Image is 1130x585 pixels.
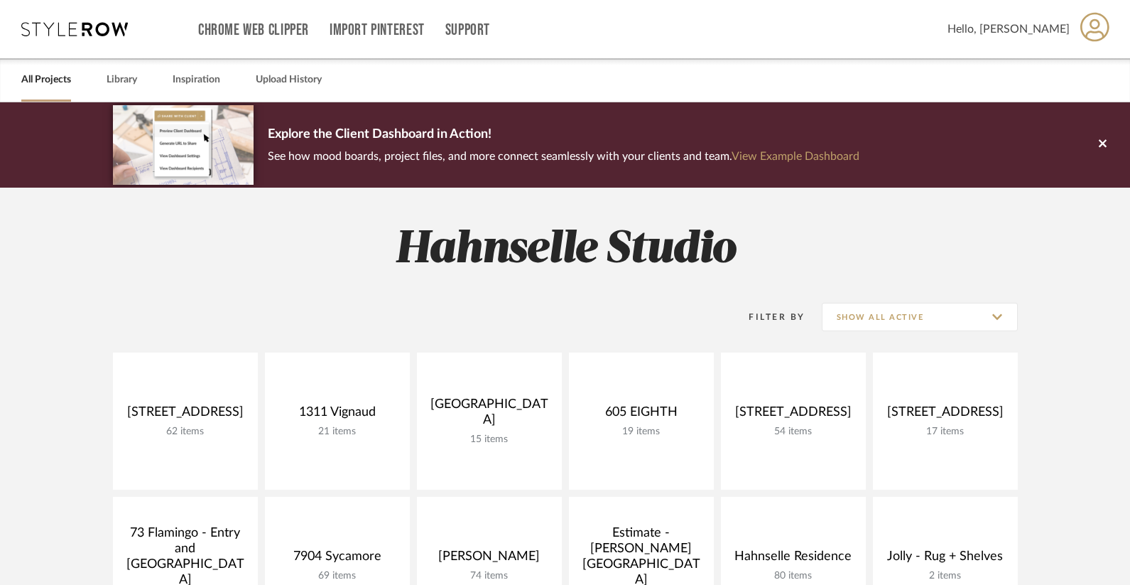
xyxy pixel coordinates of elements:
p: Explore the Client Dashboard in Action! [268,124,859,146]
div: 74 items [428,570,550,582]
div: Hahnselle Residence [732,549,854,570]
div: [STREET_ADDRESS] [732,404,854,426]
a: Inspiration [173,70,220,90]
div: 19 items [580,426,702,438]
div: Filter By [731,310,805,324]
div: [GEOGRAPHIC_DATA] [428,397,550,434]
div: Jolly - Rug + Shelves [884,549,1006,570]
div: 54 items [732,426,854,438]
h2: Hahnselle Studio [54,223,1077,277]
div: 21 items [276,426,398,438]
div: 605 EIGHTH [580,404,702,426]
a: Upload History [256,70,322,90]
a: Import Pinterest [330,24,425,36]
a: Library [107,70,137,90]
div: 62 items [124,426,246,438]
div: [STREET_ADDRESS] [124,404,246,426]
p: See how mood boards, project files, and more connect seamlessly with your clients and team. [268,146,859,166]
div: 1311 Vignaud [276,404,398,426]
a: Support [445,24,490,36]
div: 69 items [276,570,398,582]
div: 15 items [428,434,550,446]
div: 17 items [884,426,1006,438]
img: d5d033c5-7b12-40c2-a960-1ecee1989c38.png [113,105,254,184]
div: 2 items [884,570,1006,582]
div: [STREET_ADDRESS] [884,404,1006,426]
span: Hello, [PERSON_NAME] [947,21,1070,38]
a: All Projects [21,70,71,90]
div: 7904 Sycamore [276,549,398,570]
div: [PERSON_NAME] [428,549,550,570]
a: Chrome Web Clipper [198,24,309,36]
div: 80 items [732,570,854,582]
a: View Example Dashboard [732,151,859,162]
